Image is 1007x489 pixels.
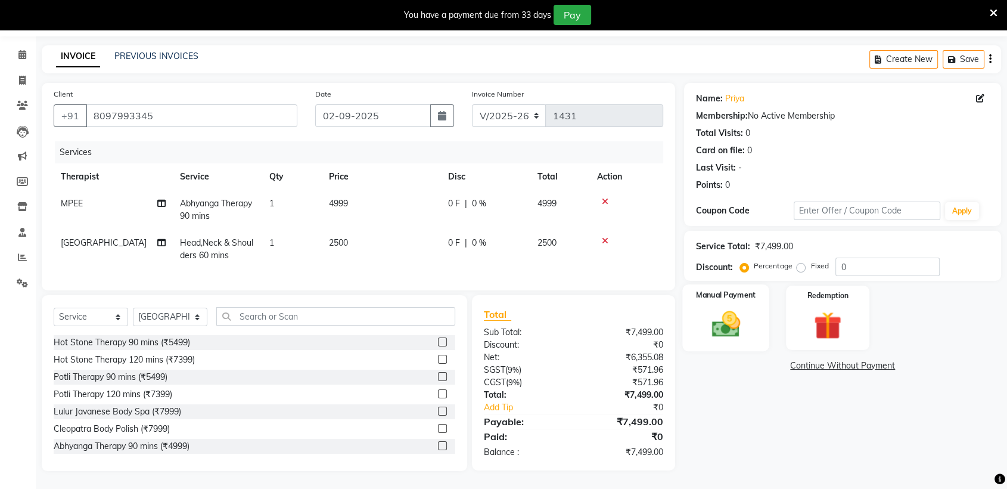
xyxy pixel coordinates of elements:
div: 0 [747,144,752,157]
span: 1 [269,198,274,209]
a: PREVIOUS INVOICES [114,51,198,61]
span: 0 F [448,237,460,249]
div: ₹0 [574,339,673,351]
span: CGST [484,377,506,388]
div: ₹7,499.00 [755,240,792,253]
span: 1 [269,237,274,248]
span: 4999 [329,198,348,209]
label: Client [54,89,73,100]
div: ( ) [475,376,574,389]
span: 0 % [472,237,486,249]
span: 2500 [537,237,557,248]
div: Discount: [696,261,733,274]
th: Total [530,163,590,190]
div: Lulur Javanese Body Spa (₹7999) [54,406,181,418]
div: ₹0 [590,401,672,414]
label: Invoice Number [472,89,524,100]
div: ₹6,355.08 [574,351,673,364]
span: Abhyanga Therapy 90 mins [180,198,252,221]
span: | [465,237,467,249]
div: Cleopatra Body Polish (₹7999) [54,423,170,435]
div: Net: [475,351,574,364]
div: Card on file: [696,144,745,157]
span: 9% [508,365,519,375]
div: Potli Therapy 120 mins (₹7399) [54,388,172,401]
div: You have a payment due from 33 days [404,9,551,21]
div: ₹571.96 [574,376,673,389]
div: Coupon Code [696,205,794,217]
label: Date [315,89,331,100]
div: Discount: [475,339,574,351]
div: Membership: [696,110,748,122]
span: SGST [484,364,505,375]
button: Save [943,50,984,69]
div: Points: [696,179,723,191]
span: 2500 [329,237,348,248]
div: ₹7,499.00 [574,446,673,459]
img: _gift.svg [805,308,850,343]
a: Add Tip [475,401,590,414]
div: Services [55,141,672,163]
span: 4999 [537,198,557,209]
span: 9% [508,377,520,387]
button: Create New [869,50,938,69]
div: ₹7,499.00 [574,326,673,339]
div: ₹7,499.00 [574,414,673,429]
label: Fixed [810,261,828,271]
span: MPEE [61,198,83,209]
div: Paid: [475,429,574,444]
div: ₹7,499.00 [574,389,673,401]
div: No Active Membership [696,110,989,122]
button: Pay [554,5,591,25]
span: Total [484,308,511,321]
span: 0 F [448,197,460,210]
a: Continue Without Payment [686,360,999,372]
div: Service Total: [696,240,750,253]
img: _cash.svg [703,308,749,341]
div: Potli Therapy 90 mins (₹5499) [54,371,167,383]
div: Sub Total: [475,326,574,339]
div: Hot Stone Therapy 120 mins (₹7399) [54,354,195,366]
a: Priya [725,92,744,105]
div: ( ) [475,364,574,376]
th: Action [590,163,663,190]
th: Disc [441,163,530,190]
div: Payable: [475,414,574,429]
button: +91 [54,104,87,127]
div: Abhyanga Therapy 90 mins (₹4999) [54,440,189,453]
div: Total: [475,389,574,401]
span: | [465,197,467,210]
span: [GEOGRAPHIC_DATA] [61,237,147,248]
input: Search by Name/Mobile/Email/Code [86,104,297,127]
div: ₹0 [574,429,673,444]
div: 0 [745,127,750,140]
label: Manual Payment [697,289,756,301]
div: Name: [696,92,723,105]
div: Total Visits: [696,127,743,140]
div: Hot Stone Therapy 90 mins (₹5499) [54,336,190,349]
div: ₹571.96 [574,364,673,376]
label: Percentage [754,261,792,271]
a: INVOICE [56,46,100,67]
th: Price [322,163,441,190]
label: Redemption [807,290,848,301]
input: Enter Offer / Coupon Code [794,202,940,220]
th: Service [173,163,262,190]
input: Search or Scan [216,307,455,326]
th: Qty [262,163,322,190]
div: 0 [725,179,730,191]
button: Apply [945,202,979,220]
span: Head,Neck & Shoulders 60 mins [180,237,253,261]
div: Balance : [475,446,574,459]
span: 0 % [472,197,486,210]
div: Last Visit: [696,162,736,174]
div: - [738,162,742,174]
th: Therapist [54,163,173,190]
